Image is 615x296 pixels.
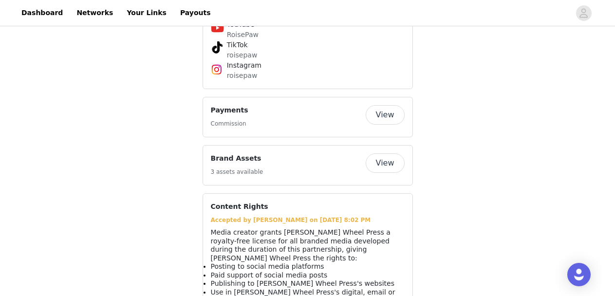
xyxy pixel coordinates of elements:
[211,153,263,164] h4: Brand Assets
[203,145,413,185] div: Brand Assets
[71,2,119,24] a: Networks
[227,60,389,71] h4: Instagram
[227,71,389,81] p: roisepaw
[227,50,389,60] p: roisepaw
[579,5,588,21] div: avatar
[211,167,263,176] h5: 3 assets available
[121,2,172,24] a: Your Links
[211,202,268,212] h4: Content Rights
[366,153,405,173] button: View
[211,262,324,270] span: Posting to social media platforms
[227,30,389,40] p: RoisePaw
[211,105,248,115] h4: Payments
[16,2,69,24] a: Dashboard
[174,2,217,24] a: Payouts
[366,105,405,125] button: View
[203,97,413,137] div: Payments
[567,263,591,286] div: Open Intercom Messenger
[211,216,405,224] div: Accepted by [PERSON_NAME] on [DATE] 8:02 PM
[211,228,391,262] span: Media creator grants [PERSON_NAME] Wheel Press a royalty-free license for all branded media devel...
[211,119,248,128] h5: Commission
[211,64,223,75] img: Instagram Icon
[211,271,328,279] span: Paid support of social media posts
[211,279,395,287] span: Publishing to [PERSON_NAME] Wheel Press's websites
[227,40,389,50] h4: TikTok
